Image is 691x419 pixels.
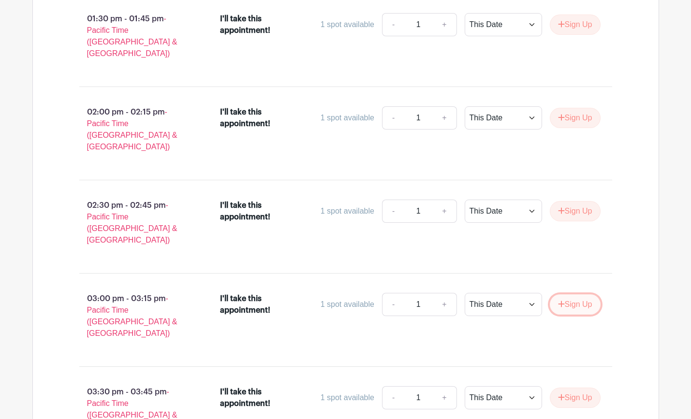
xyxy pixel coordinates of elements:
[321,392,374,404] div: 1 spot available
[321,205,374,217] div: 1 spot available
[432,13,456,36] a: +
[321,112,374,124] div: 1 spot available
[382,293,404,316] a: -
[550,108,601,128] button: Sign Up
[432,200,456,223] a: +
[432,386,456,409] a: +
[321,19,374,30] div: 1 spot available
[550,388,601,408] button: Sign Up
[382,386,404,409] a: -
[550,294,601,315] button: Sign Up
[64,102,205,157] p: 02:00 pm - 02:15 pm
[550,201,601,221] button: Sign Up
[432,293,456,316] a: +
[382,13,404,36] a: -
[64,289,205,343] p: 03:00 pm - 03:15 pm
[550,14,601,35] button: Sign Up
[432,106,456,130] a: +
[220,293,304,316] div: I'll take this appointment!
[64,196,205,250] p: 02:30 pm - 02:45 pm
[220,106,304,130] div: I'll take this appointment!
[382,200,404,223] a: -
[382,106,404,130] a: -
[321,299,374,310] div: 1 spot available
[220,386,304,409] div: I'll take this appointment!
[220,13,304,36] div: I'll take this appointment!
[220,200,304,223] div: I'll take this appointment!
[64,9,205,63] p: 01:30 pm - 01:45 pm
